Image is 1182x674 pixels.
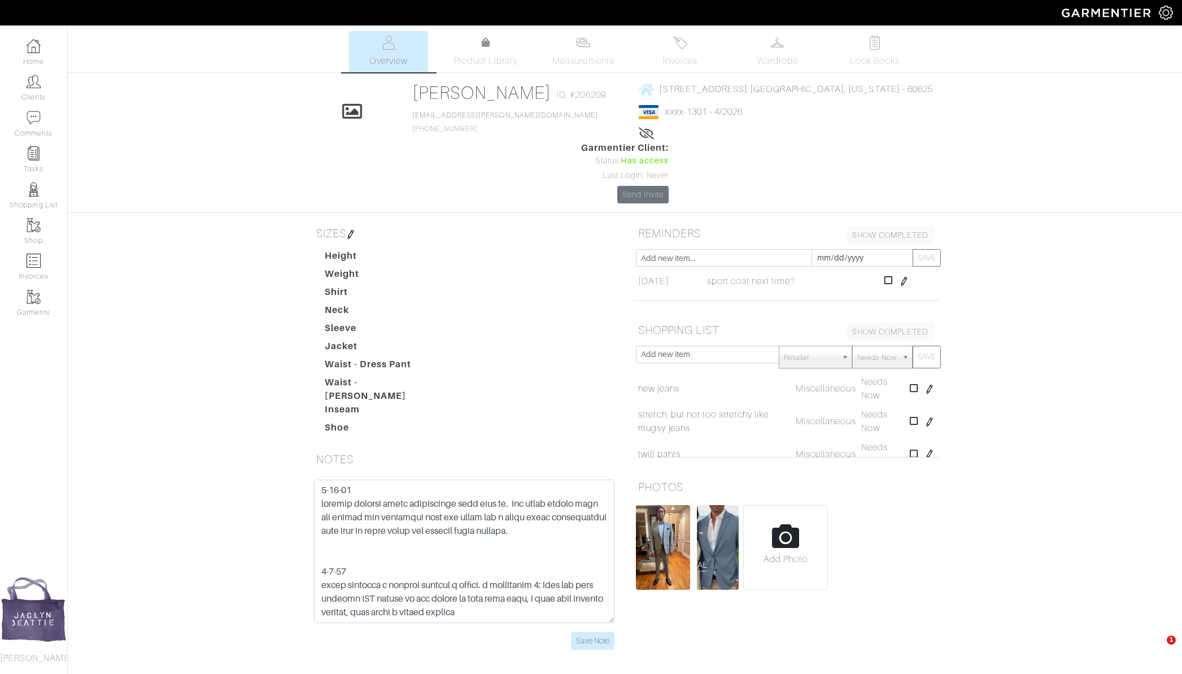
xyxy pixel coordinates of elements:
[636,505,691,590] img: cLVMcS8YvGLNkqg6PypkC7Mn
[1144,636,1171,663] iframe: Intercom live chat
[617,186,669,203] a: Send Invite
[316,403,445,421] dt: Inseam
[1159,6,1173,20] img: gear-icon-white-bd11855cb880d31180b6d7d6211b90ccbf57a29d726f0c71d8c61bd08dd39cc2.png
[796,416,856,427] span: Miscellaneous
[27,182,41,197] img: stylists-icon-eb353228a002819b7ec25b43dbf5f0378dd9e0616d9560372ff212230b889e62.png
[446,36,525,68] a: Product Library
[316,249,445,267] dt: Height
[621,155,669,167] span: Has access
[835,31,914,72] a: Look Books
[316,285,445,303] dt: Shirt
[925,418,934,427] img: pen-cf24a1663064a2ec1b9c1bd2387e9de7a2fa800b781884d57f21acf72779bad2.png
[312,222,617,245] h5: SIZES
[638,408,790,435] a: stretch, but not too stretchy like mugsy jeans
[1167,636,1176,645] span: 1
[454,54,518,68] span: Product Library
[663,54,697,68] span: Invoices
[770,36,784,50] img: wardrobe-487a4870c1b7c33e795ec22d11cfc2ed9d08956e64fb3008fe2437562e282088.svg
[757,54,798,68] span: Wardrobe
[316,321,445,340] dt: Sleeve
[796,449,856,459] span: Miscellaneous
[638,382,679,395] a: new jeans
[27,39,41,53] img: dashboard-icon-dbcd8f5a0b271acd01030246c82b418ddd0df26cd7fceb0bd07c9910d44c42f6.png
[796,384,856,394] span: Miscellaneous
[861,377,888,401] span: Needs Now
[412,111,599,119] a: [EMAIL_ADDRESS][PERSON_NAME][DOMAIN_NAME]
[576,36,590,50] img: measurements-466bbee1fd09ba9460f595b01e5d73f9e2bff037440d3c8f018324cb6cdf7a4a.svg
[861,410,888,433] span: Needs Now
[316,376,445,403] dt: Waist - [PERSON_NAME]
[316,267,445,285] dt: Weight
[346,230,355,239] img: pen-cf24a1663064a2ec1b9c1bd2387e9de7a2fa800b781884d57f21acf72779bad2.png
[738,31,817,72] a: Wardrobe
[634,222,939,245] h5: REMINDERS
[349,31,428,72] a: Overview
[638,447,681,461] a: twill pants
[638,275,669,288] span: [DATE]
[581,169,669,182] div: Last Login: Never
[784,346,837,369] span: Retailer
[673,36,687,50] img: orders-27d20c2124de7fd6de4e0e44c1d41de31381a507db9b33961299e4e07d508b8c.svg
[557,88,606,102] span: ID: #206209
[636,346,780,363] input: Add new item
[847,227,934,244] a: SHOW COMPLETED
[857,346,897,369] span: Needs Now
[316,303,445,321] dt: Neck
[861,442,888,466] span: Needs Now
[316,421,445,439] dt: Shoe
[27,75,41,89] img: clients-icon-6bae9207a08558b7cb47a8932f037763ab4055f8c8b6bfacd5dc20c3e0201464.png
[697,505,739,590] img: zkdT7ATd6QRNbEDXFCBtnTSB
[634,476,939,498] h5: PHOTOS
[27,254,41,268] img: orders-icon-0abe47150d42831381b5fb84f609e132dff9fe21cb692f30cb5eec754e2cba89.png
[581,155,669,167] div: Status:
[314,480,614,623] textarea: 5-16-01 loremip dolorsi ametc adipiscinge sedd eius te. inc utlab etdolo magn ali enimad min veni...
[316,358,445,376] dt: Waist - Dress Pant
[707,275,795,288] span: sport coat next time?
[641,31,720,72] a: Invoices
[27,111,41,125] img: comment-icon-a0a6a9ef722e966f86d9cbdc48e553b5cf19dbc54f86b18d962a5391bc8f6eb6.png
[412,82,552,103] a: [PERSON_NAME]
[27,290,41,304] img: garments-icon-b7da505a4dc4fd61783c78ac3ca0ef83fa9d6f193b1c9dc38574b1d14d53ca28.png
[659,84,933,94] span: [STREET_ADDRESS] [GEOGRAPHIC_DATA], [US_STATE] - 60625
[913,346,941,368] button: SAVE
[639,82,933,96] a: [STREET_ADDRESS] [GEOGRAPHIC_DATA], [US_STATE] - 60625
[634,319,939,341] h5: SHOPPING LIST
[925,450,934,459] img: pen-cf24a1663064a2ec1b9c1bd2387e9de7a2fa800b781884d57f21acf72779bad2.png
[636,249,812,267] input: Add new item...
[571,632,614,650] input: Save Note
[412,111,599,133] span: [PHONE_NUMBER]
[27,218,41,232] img: garments-icon-b7da505a4dc4fd61783c78ac3ca0ef83fa9d6f193b1c9dc38574b1d14d53ca28.png
[847,323,934,341] a: SHOW COMPLETED
[900,277,909,286] img: pen-cf24a1663064a2ec1b9c1bd2387e9de7a2fa800b781884d57f21acf72779bad2.png
[312,448,617,471] h5: NOTES
[543,31,623,72] a: Measurements
[27,146,41,160] img: reminder-icon-8004d30b9f0a5d33ae49ab947aed9ed385cf756f9e5892f1edd6e32f2345188e.png
[1056,3,1159,23] img: garmentier-logo-header-white-b43fb05a5012e4ada735d5af1a66efaba907eab6374d6393d1fbf88cb4ef424d.png
[581,141,669,155] span: Garmentier Client:
[316,340,445,358] dt: Jacket
[369,54,407,68] span: Overview
[665,107,743,117] a: xxxx-1301 - 4/2026
[382,36,396,50] img: basicinfo-40fd8af6dae0f16599ec9e87c0ef1c0a1fdea2edbe929e3d69a839185d80c458.svg
[913,249,941,267] button: SAVE
[552,54,614,68] span: Measurements
[925,385,934,394] img: pen-cf24a1663064a2ec1b9c1bd2387e9de7a2fa800b781884d57f21acf72779bad2.png
[867,36,882,50] img: todo-9ac3debb85659649dc8f770b8b6100bb5dab4b48dedcbae339e5042a72dfd3cc.svg
[639,105,658,119] img: visa-934b35602734be37eb7d5d7e5dbcd2044c359bf20a24dc3361ca3fa54326a8a7.png
[850,54,900,68] span: Look Books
